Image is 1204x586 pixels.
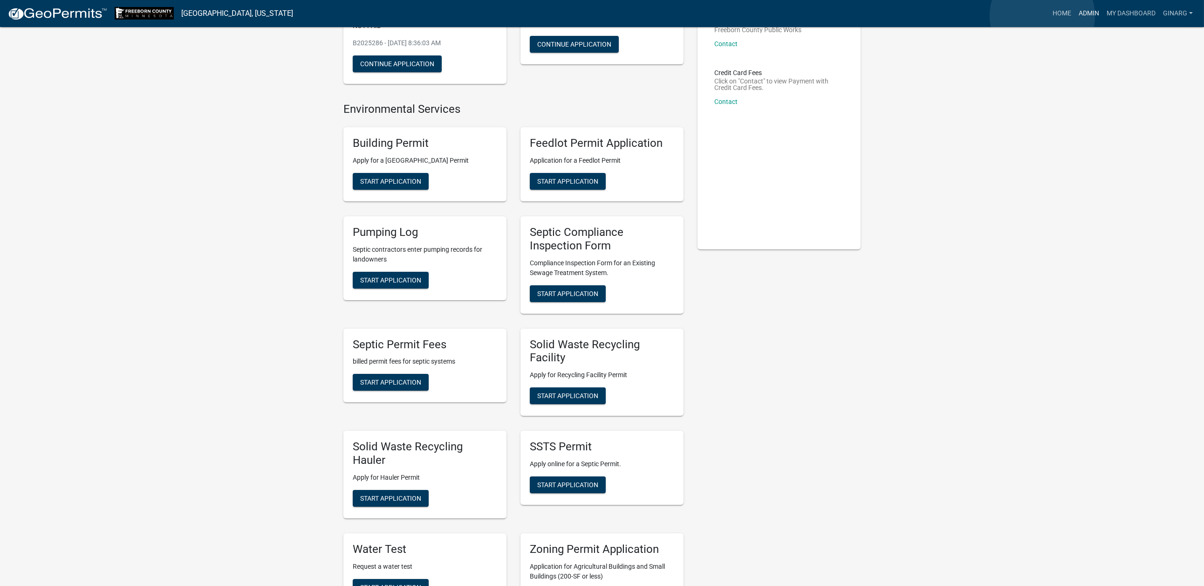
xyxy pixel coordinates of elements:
button: Continue Application [353,55,442,72]
h5: Septic Compliance Inspection Form [530,226,674,253]
p: Application for Agricultural Buildings and Small Buildings (200-SF or less) [530,562,674,581]
p: billed permit fees for septic systems [353,357,497,366]
button: Continue Application [530,36,619,53]
span: Start Application [360,379,421,386]
a: ginarg [1159,5,1197,22]
h4: Environmental Services [343,103,684,116]
h5: Feedlot Permit Application [530,137,674,150]
p: Septic contractors enter pumping records for landowners [353,245,497,264]
h5: Zoning Permit Application [530,543,674,556]
button: Start Application [353,272,429,289]
a: Contact [714,40,738,48]
button: Start Application [353,173,429,190]
h5: Solid Waste Recycling Facility [530,338,674,365]
button: Start Application [353,374,429,391]
span: Start Application [537,290,598,297]
p: Apply for a [GEOGRAPHIC_DATA] Permit [353,156,497,165]
p: Apply online for a Septic Permit. [530,459,674,469]
button: Start Application [530,285,606,302]
img: Freeborn County, Minnesota [115,7,174,20]
a: Contact [714,98,738,105]
button: Start Application [353,490,429,507]
p: Compliance Inspection Form for an Existing Sewage Treatment System. [530,258,674,278]
p: B2025286 - [DATE] 8:36:03 AM [353,38,497,48]
h5: Solid Waste Recycling Hauler [353,440,497,467]
button: Start Application [530,387,606,404]
p: Apply for Recycling Facility Permit [530,370,674,380]
p: Click on "Contact" to view Payment with Credit Card Fees. [714,78,844,91]
span: Start Application [537,481,598,489]
a: [GEOGRAPHIC_DATA], [US_STATE] [181,6,293,21]
span: Start Application [537,178,598,185]
p: Application for a Feedlot Permit [530,156,674,165]
span: Start Application [360,276,421,283]
span: Start Application [360,494,421,502]
button: Start Application [530,476,606,493]
h5: Water Test [353,543,497,556]
p: Apply for Hauler Permit [353,473,497,483]
a: My Dashboard [1103,5,1159,22]
p: Freeborn County Public Works [714,27,801,33]
a: Admin [1075,5,1103,22]
button: Start Application [530,173,606,190]
p: Request a water test [353,562,497,572]
span: Start Application [537,392,598,400]
h5: Building Permit [353,137,497,150]
a: Home [1049,5,1075,22]
h5: SSTS Permit [530,440,674,454]
h5: Septic Permit Fees [353,338,497,352]
h5: Pumping Log [353,226,497,239]
p: Credit Card Fees [714,69,844,76]
span: Start Application [360,178,421,185]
